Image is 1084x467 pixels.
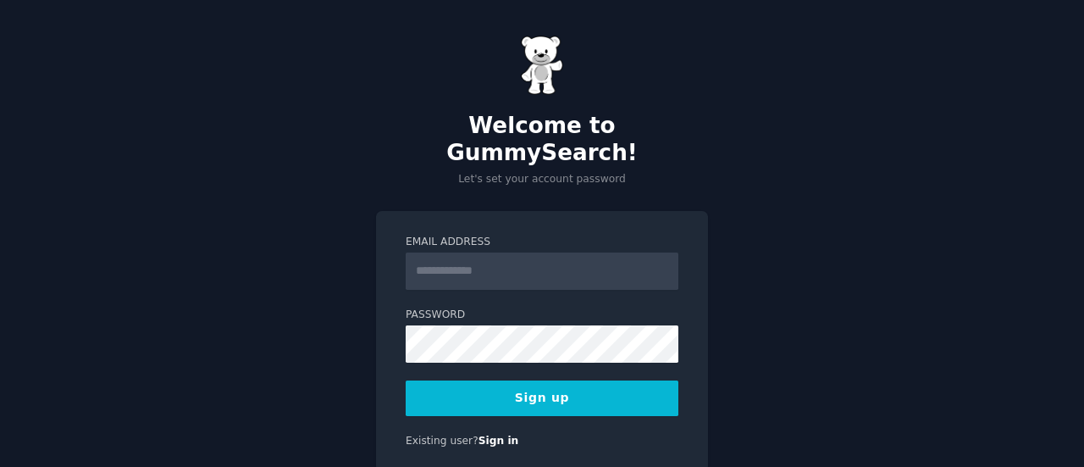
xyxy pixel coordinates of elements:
a: Sign in [478,435,519,447]
span: Existing user? [406,435,478,447]
h2: Welcome to GummySearch! [376,113,708,166]
label: Password [406,308,678,323]
img: Gummy Bear [521,36,563,95]
button: Sign up [406,381,678,416]
label: Email Address [406,235,678,250]
p: Let's set your account password [376,172,708,187]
